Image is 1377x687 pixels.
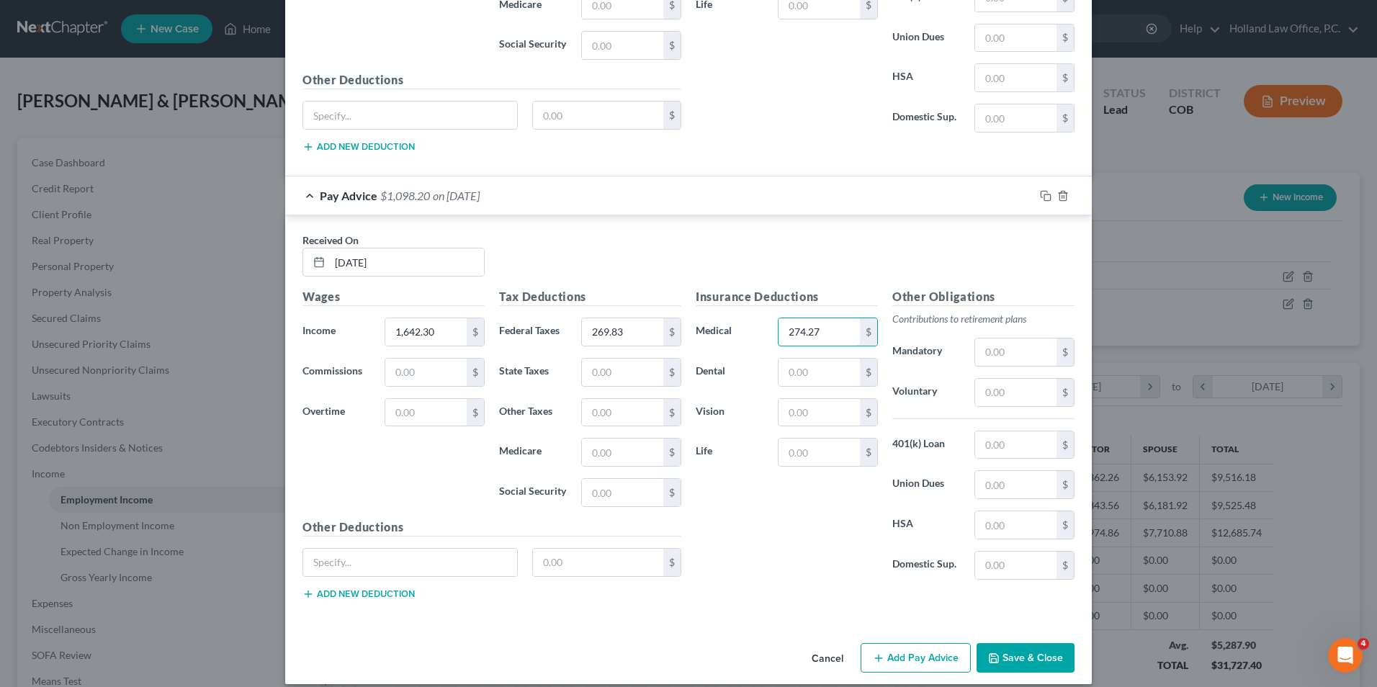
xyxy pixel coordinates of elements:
[860,318,877,346] div: $
[663,359,681,386] div: $
[533,549,664,576] input: 0.00
[885,431,967,459] label: 401(k) Loan
[467,318,484,346] div: $
[582,318,663,346] input: 0.00
[663,439,681,466] div: $
[1057,338,1074,366] div: $
[861,643,971,673] button: Add Pay Advice
[582,32,663,59] input: 0.00
[295,358,377,387] label: Commissions
[663,32,681,59] div: $
[1057,64,1074,91] div: $
[696,288,878,306] h5: Insurance Deductions
[1057,379,1074,406] div: $
[303,549,517,576] input: Specify...
[492,31,574,60] label: Social Security
[582,439,663,466] input: 0.00
[779,318,860,346] input: 0.00
[885,378,967,407] label: Voluntary
[1057,511,1074,539] div: $
[330,248,484,276] input: MM/DD/YYYY
[302,518,681,536] h5: Other Deductions
[779,359,860,386] input: 0.00
[320,189,377,202] span: Pay Advice
[885,338,967,367] label: Mandatory
[302,324,336,336] span: Income
[975,471,1057,498] input: 0.00
[892,288,1075,306] h5: Other Obligations
[492,398,574,427] label: Other Taxes
[975,552,1057,579] input: 0.00
[302,588,415,600] button: Add new deduction
[663,318,681,346] div: $
[302,141,415,153] button: Add new deduction
[975,104,1057,132] input: 0.00
[385,399,467,426] input: 0.00
[975,24,1057,52] input: 0.00
[885,511,967,539] label: HSA
[499,288,681,306] h5: Tax Deductions
[492,358,574,387] label: State Taxes
[975,379,1057,406] input: 0.00
[1057,431,1074,459] div: $
[1358,638,1369,650] span: 4
[492,438,574,467] label: Medicare
[688,358,771,387] label: Dental
[860,399,877,426] div: $
[385,359,467,386] input: 0.00
[295,398,377,427] label: Overtime
[492,318,574,346] label: Federal Taxes
[663,399,681,426] div: $
[885,63,967,92] label: HSA
[663,102,681,129] div: $
[380,189,430,202] span: $1,098.20
[433,189,480,202] span: on [DATE]
[688,398,771,427] label: Vision
[467,399,484,426] div: $
[885,24,967,53] label: Union Dues
[977,643,1075,673] button: Save & Close
[1057,552,1074,579] div: $
[860,359,877,386] div: $
[385,318,467,346] input: 0.00
[885,104,967,133] label: Domestic Sup.
[975,511,1057,539] input: 0.00
[885,551,967,580] label: Domestic Sup.
[1057,471,1074,498] div: $
[892,312,1075,326] p: Contributions to retirement plans
[303,102,517,129] input: Specify...
[302,234,359,246] span: Received On
[800,645,855,673] button: Cancel
[1328,638,1363,673] iframe: Intercom live chat
[688,318,771,346] label: Medical
[975,338,1057,366] input: 0.00
[779,439,860,466] input: 0.00
[688,438,771,467] label: Life
[533,102,664,129] input: 0.00
[582,359,663,386] input: 0.00
[302,71,681,89] h5: Other Deductions
[1057,104,1074,132] div: $
[975,64,1057,91] input: 0.00
[860,439,877,466] div: $
[779,399,860,426] input: 0.00
[663,479,681,506] div: $
[1057,24,1074,52] div: $
[663,549,681,576] div: $
[582,479,663,506] input: 0.00
[975,431,1057,459] input: 0.00
[492,478,574,507] label: Social Security
[885,470,967,499] label: Union Dues
[302,288,485,306] h5: Wages
[582,399,663,426] input: 0.00
[467,359,484,386] div: $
